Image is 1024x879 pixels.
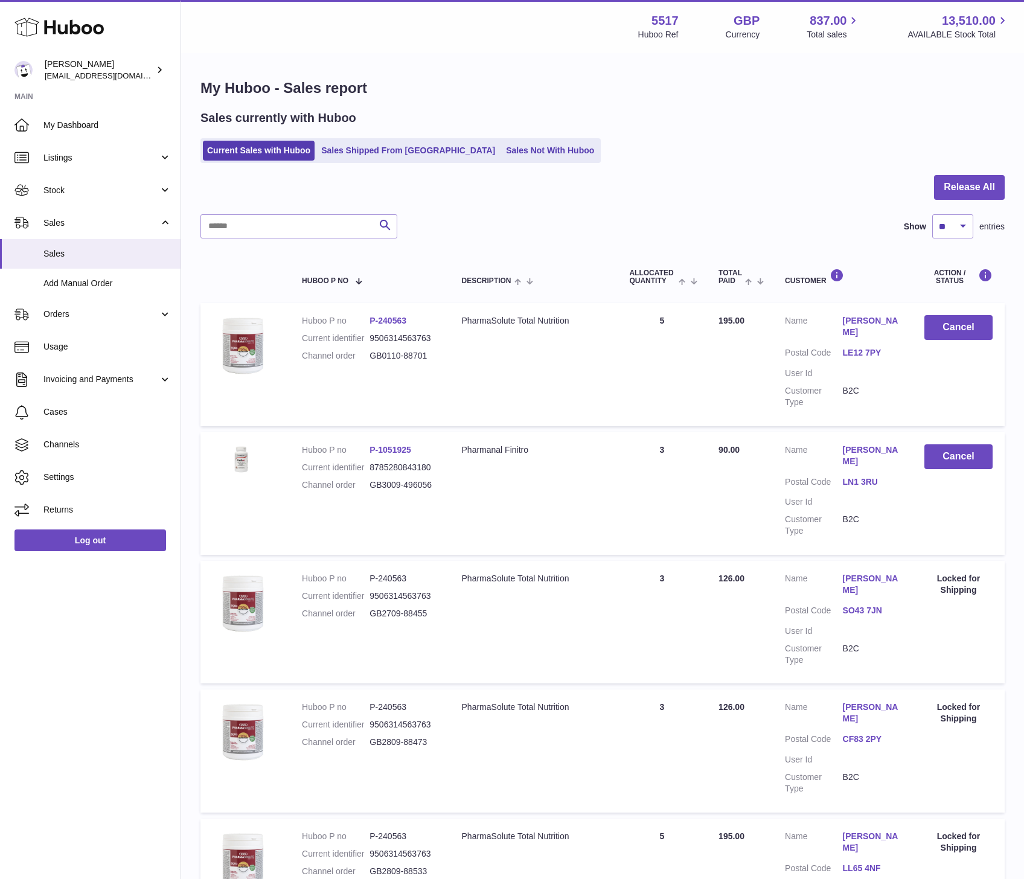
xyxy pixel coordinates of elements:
dt: Name [785,831,842,857]
a: P-1051925 [370,445,411,455]
div: Pharmanal Finitro [462,444,606,456]
span: Total paid [718,269,742,285]
a: 13,510.00 AVAILABLE Stock Total [907,13,1010,40]
span: 837.00 [810,13,846,29]
dt: Postal Code [785,347,842,362]
dt: Current identifier [302,590,370,602]
dd: 9506314563763 [370,719,437,730]
dt: Huboo P no [302,573,370,584]
span: Add Manual Order [43,278,171,289]
dt: Current identifier [302,848,370,860]
dt: User Id [785,496,842,508]
dt: User Id [785,625,842,637]
dt: Current identifier [302,333,370,344]
td: 3 [617,432,706,555]
span: Channels [43,439,171,450]
span: Returns [43,504,171,516]
dd: B2C [843,643,900,666]
td: 3 [617,561,706,683]
a: [PERSON_NAME] [843,702,900,724]
dd: 9506314563763 [370,333,437,344]
dd: 8785280843180 [370,462,437,473]
div: Locked for Shipping [924,831,993,854]
div: PharmaSolute Total Nutrition [462,315,606,327]
span: 195.00 [718,316,744,325]
dt: Channel order [302,866,370,877]
a: SO43 7JN [843,605,900,616]
a: [PERSON_NAME] [843,315,900,338]
a: Log out [14,529,166,551]
span: Sales [43,248,171,260]
dd: 9506314563763 [370,590,437,602]
dt: Postal Code [785,605,842,619]
a: Sales Shipped From [GEOGRAPHIC_DATA] [317,141,499,161]
a: [PERSON_NAME] [843,573,900,596]
dd: GB2809-88473 [370,737,437,748]
div: Customer [785,269,900,285]
a: [PERSON_NAME] [843,444,900,467]
dt: Channel order [302,737,370,748]
a: P-240563 [370,316,406,325]
strong: GBP [734,13,760,29]
span: My Dashboard [43,120,171,131]
dd: GB0110-88701 [370,350,437,362]
dt: Customer Type [785,772,842,794]
dt: Huboo P no [302,444,370,456]
button: Cancel [924,315,993,340]
div: PharmaSolute Total Nutrition [462,573,606,584]
span: Huboo P no [302,277,348,285]
dt: Name [785,315,842,341]
dd: P-240563 [370,702,437,713]
span: 126.00 [718,702,744,712]
td: 5 [617,303,706,426]
dt: Customer Type [785,643,842,666]
h1: My Huboo - Sales report [200,78,1005,98]
span: 126.00 [718,574,744,583]
div: Locked for Shipping [924,573,993,596]
a: [PERSON_NAME] [843,831,900,854]
span: AVAILABLE Stock Total [907,29,1010,40]
dt: Channel order [302,350,370,362]
span: Settings [43,471,171,483]
a: Current Sales with Huboo [203,141,315,161]
span: Orders [43,308,159,320]
span: Stock [43,185,159,196]
a: CF83 2PY [843,734,900,745]
a: LN1 3RU [843,476,900,488]
dt: User Id [785,368,842,379]
span: Usage [43,341,171,353]
dt: Postal Code [785,476,842,491]
span: 90.00 [718,445,740,455]
dt: Huboo P no [302,702,370,713]
dt: Postal Code [785,863,842,877]
span: Cases [43,406,171,418]
span: Listings [43,152,159,164]
a: Sales Not With Huboo [502,141,598,161]
a: 837.00 Total sales [807,13,860,40]
div: Huboo Ref [638,29,679,40]
dd: GB3009-496056 [370,479,437,491]
span: Invoicing and Payments [43,374,159,385]
span: 195.00 [718,831,744,841]
dt: Channel order [302,608,370,619]
img: 1752522179.png [213,444,273,476]
span: [EMAIL_ADDRESS][DOMAIN_NAME] [45,71,178,80]
span: Sales [43,217,159,229]
dt: Customer Type [785,514,842,537]
img: 55171654161492.png [213,573,273,633]
dt: Name [785,444,842,470]
span: 13,510.00 [942,13,996,29]
img: 55171654161492.png [213,315,273,376]
dd: B2C [843,385,900,408]
div: Currency [726,29,760,40]
img: 55171654161492.png [213,702,273,762]
dd: P-240563 [370,831,437,842]
span: Description [462,277,511,285]
div: PharmaSolute Total Nutrition [462,702,606,713]
div: Locked for Shipping [924,702,993,724]
a: LL65 4NF [843,863,900,874]
dt: Current identifier [302,719,370,730]
a: LE12 7PY [843,347,900,359]
dd: GB2809-88533 [370,866,437,877]
span: ALLOCATED Quantity [629,269,675,285]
